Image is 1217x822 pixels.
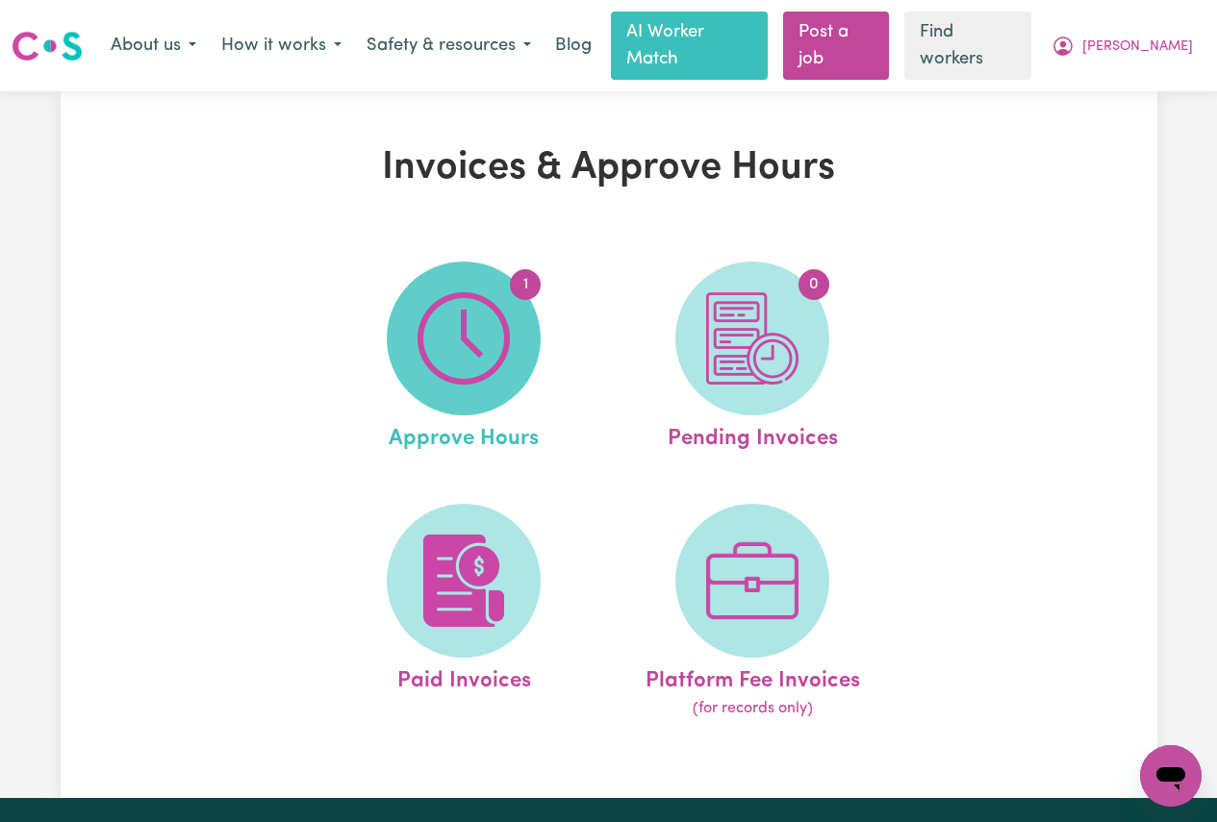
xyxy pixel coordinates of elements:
a: Post a job [783,12,889,80]
a: Paid Invoices [325,504,602,721]
a: Blog [544,25,603,67]
span: (for records only) [693,697,813,720]
span: Paid Invoices [397,658,531,698]
span: 1 [510,269,541,300]
a: Approve Hours [325,262,602,456]
iframe: Button to launch messaging window [1140,745,1202,807]
button: How it works [209,26,354,66]
span: 0 [799,269,829,300]
img: Careseekers logo [12,29,83,63]
span: Pending Invoices [668,415,838,456]
a: Careseekers logo [12,24,83,68]
span: [PERSON_NAME] [1082,37,1193,58]
span: Platform Fee Invoices [646,658,860,698]
span: Approve Hours [389,415,539,456]
button: Safety & resources [354,26,544,66]
a: Find workers [904,12,1031,80]
a: Platform Fee Invoices(for records only) [614,504,891,721]
button: About us [98,26,209,66]
a: AI Worker Match [611,12,768,80]
button: My Account [1039,26,1205,66]
h1: Invoices & Approve Hours [255,145,963,191]
a: Pending Invoices [614,262,891,456]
